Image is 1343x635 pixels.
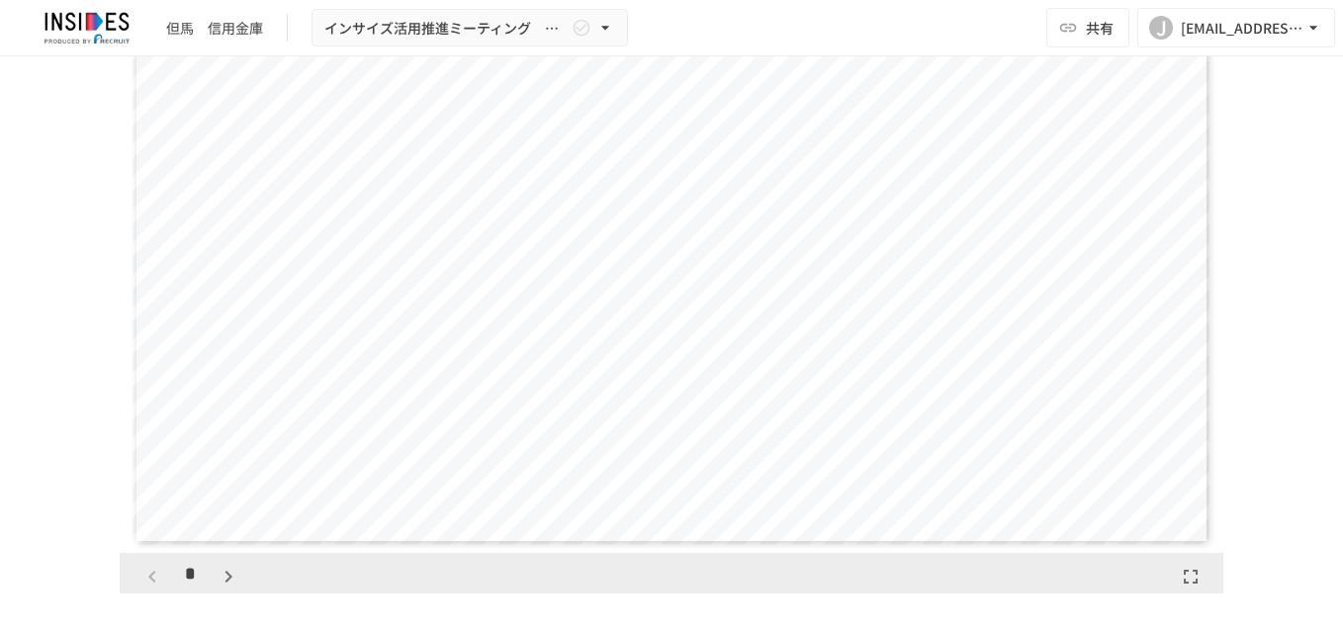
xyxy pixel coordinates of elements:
span: インサイズ活用推進ミーティング ～3回目～ [324,16,568,41]
img: JmGSPSkPjKwBq77AtHmwC7bJguQHJlCRQfAXtnx4WuV [24,12,150,44]
div: 但馬 信用金庫 [166,18,263,39]
div: [EMAIL_ADDRESS][DOMAIN_NAME] [1181,16,1303,41]
button: J[EMAIL_ADDRESS][DOMAIN_NAME] [1137,8,1335,47]
button: 共有 [1046,8,1129,47]
span: 共有 [1086,17,1114,39]
div: J [1149,16,1173,40]
button: インサイズ活用推進ミーティング ～3回目～ [312,9,628,47]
